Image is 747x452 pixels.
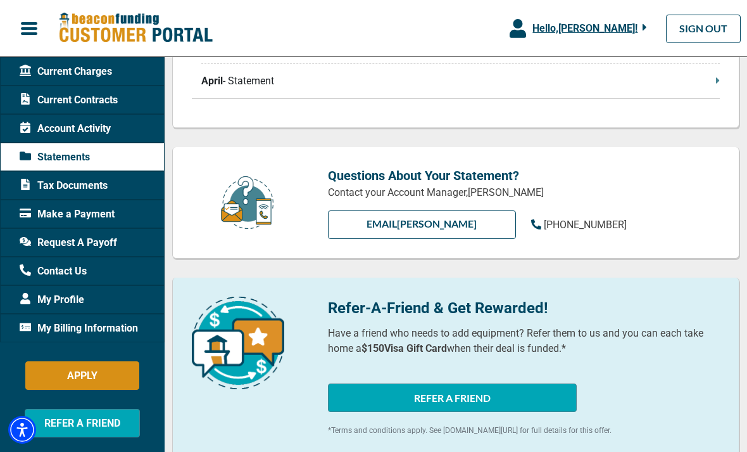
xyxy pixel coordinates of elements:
span: My Profile [20,292,84,307]
b: $150 Visa Gift Card [361,342,447,354]
span: Current Contracts [20,93,118,108]
button: APPLY [25,361,139,390]
span: [PHONE_NUMBER] [544,219,627,231]
span: Tax Documents [20,178,108,193]
span: Hello, [PERSON_NAME] ! [532,22,637,34]
p: *Terms and conditions apply. See [DOMAIN_NAME][URL] for full details for this offer. [328,425,720,436]
img: refer-a-friend-icon.png [192,297,284,389]
div: Accessibility Menu [8,416,36,444]
img: customer-service.png [217,175,277,230]
span: Account Activity [20,121,111,136]
span: April [201,74,223,89]
span: Statements [20,150,90,165]
p: Refer-A-Friend & Get Rewarded! [328,297,720,320]
span: My Billing Information [20,321,138,336]
button: REFER A FRIEND [25,409,140,437]
p: Have a friend who needs to add equipment? Refer them to us and you can each take home a when thei... [328,326,720,356]
p: Questions About Your Statement? [328,166,720,185]
p: - Statement [201,74,720,89]
a: SIGN OUT [666,15,741,43]
p: Contact your Account Manager, [PERSON_NAME] [328,185,720,200]
img: Beacon Funding Customer Portal Logo [58,12,213,44]
a: EMAIL[PERSON_NAME] [328,210,517,239]
a: [PHONE_NUMBER] [531,217,627,233]
span: Request A Payoff [20,235,117,250]
span: Make a Payment [20,207,115,222]
span: Contact Us [20,264,87,279]
button: REFER A FRIEND [328,384,577,412]
span: Current Charges [20,64,112,79]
